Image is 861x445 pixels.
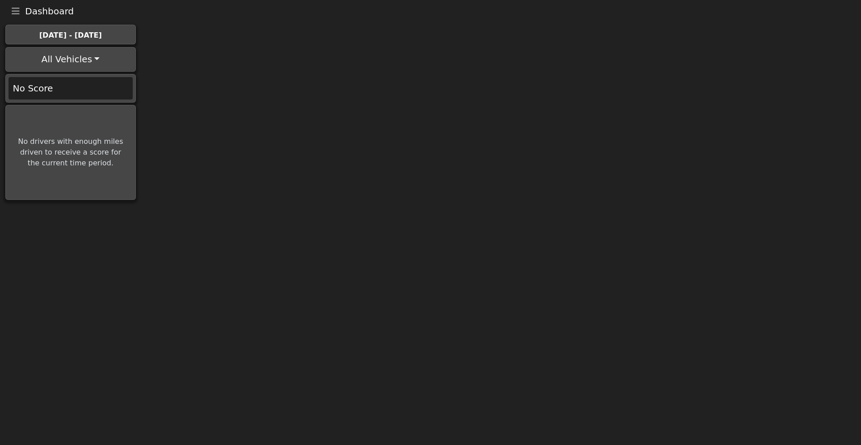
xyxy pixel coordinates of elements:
[25,7,74,16] span: Dashboard
[7,48,134,70] button: All Vehicles
[6,5,25,17] button: Toggle navigation
[9,78,71,99] div: No Score
[16,136,126,168] div: No drivers with enough miles driven to receive a score for the current time period.
[11,30,130,41] div: [DATE] - [DATE]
